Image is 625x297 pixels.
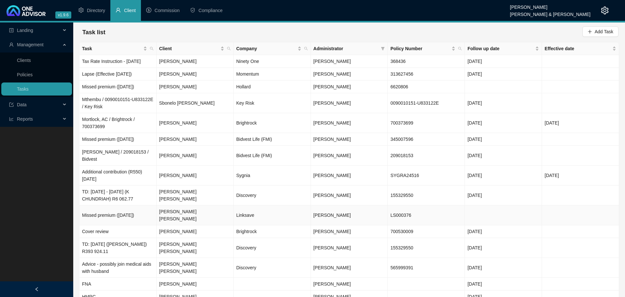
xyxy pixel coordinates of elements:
[388,238,465,258] td: 155329550
[313,120,351,126] span: [PERSON_NAME]
[465,146,542,166] td: [DATE]
[313,213,351,218] span: [PERSON_NAME]
[116,7,121,13] span: user
[313,100,351,106] span: [PERSON_NAME]
[388,42,465,55] th: Policy Number
[313,84,351,89] span: [PERSON_NAME]
[17,58,31,63] a: Clients
[234,42,311,55] th: Company
[234,81,311,93] td: Hollard
[157,68,234,81] td: [PERSON_NAME]
[157,113,234,133] td: [PERSON_NAME]
[465,238,542,258] td: [DATE]
[388,146,465,166] td: 209018153
[79,133,157,146] td: Missed premium ([DATE])
[157,81,234,93] td: [PERSON_NAME]
[388,68,465,81] td: 313627456
[17,42,44,47] span: Management
[542,42,619,55] th: Effective date
[55,11,71,19] span: v1.9.6
[79,55,157,68] td: Tax Rate Instruction - [DATE]
[465,133,542,146] td: [DATE]
[155,8,180,13] span: Commission
[510,2,590,9] div: [PERSON_NAME]
[9,28,14,33] span: profile
[313,281,351,287] span: [PERSON_NAME]
[124,8,136,13] span: Client
[313,245,351,250] span: [PERSON_NAME]
[157,93,234,113] td: Sbonelo [PERSON_NAME]
[82,45,142,52] span: Task
[157,42,234,55] th: Client
[236,45,296,52] span: Company
[542,113,619,133] td: [DATE]
[465,93,542,113] td: [DATE]
[9,117,14,121] span: line-chart
[7,5,46,16] img: 2df55531c6924b55f21c4cf5d4484680-logo-light.svg
[17,116,33,122] span: Reports
[465,186,542,205] td: [DATE]
[313,137,351,142] span: [PERSON_NAME]
[388,81,465,93] td: 6620806
[388,258,465,278] td: 565999391
[313,45,379,52] span: Administrator
[545,45,611,52] span: Effective date
[150,47,154,51] span: search
[159,45,219,52] span: Client
[78,7,84,13] span: setting
[199,8,223,13] span: Compliance
[234,186,311,205] td: Discovery
[313,229,351,234] span: [PERSON_NAME]
[79,113,157,133] td: Mortlock, AC / Brightrock / 700373699
[465,55,542,68] td: [DATE]
[157,55,234,68] td: [PERSON_NAME]
[157,238,234,258] td: [PERSON_NAME] [PERSON_NAME]
[17,28,33,33] span: Landing
[79,278,157,290] td: FNA
[234,93,311,113] td: Key Risk
[234,55,311,68] td: Ninety One
[79,93,157,113] td: Mthembu / 0090010151-U833122E / Key Risk
[582,26,618,37] button: Add Task
[313,173,351,178] span: [PERSON_NAME]
[234,225,311,238] td: Brightrock
[595,28,613,35] span: Add Task
[388,225,465,238] td: 700530009
[148,44,155,53] span: search
[303,44,309,53] span: search
[82,29,105,36] span: Task list
[157,146,234,166] td: [PERSON_NAME]
[465,42,542,55] th: Follow up date
[313,153,351,158] span: [PERSON_NAME]
[465,258,542,278] td: [DATE]
[9,102,14,107] span: import
[588,29,592,34] span: plus
[17,72,33,77] a: Policies
[226,44,232,53] span: search
[465,225,542,238] td: [DATE]
[313,71,351,77] span: [PERSON_NAME]
[313,265,351,270] span: [PERSON_NAME]
[157,225,234,238] td: [PERSON_NAME]
[79,42,157,55] th: Task
[458,47,462,51] span: search
[465,113,542,133] td: [DATE]
[79,146,157,166] td: [PERSON_NAME] / 209018153 / Bidvest
[388,186,465,205] td: 155329550
[157,133,234,146] td: [PERSON_NAME]
[227,47,231,51] span: search
[35,287,39,291] span: left
[510,9,590,16] div: [PERSON_NAME] & [PERSON_NAME]
[313,193,351,198] span: [PERSON_NAME]
[79,205,157,225] td: Missed premium ([DATE])
[388,93,465,113] td: 0090010151-U833122E
[234,166,311,186] td: Sygnia
[390,45,450,52] span: Policy Number
[79,238,157,258] td: TD: [DATE] ([PERSON_NAME]) R393 924.11
[234,258,311,278] td: Discovery
[388,166,465,186] td: SYGRA24516
[601,7,609,14] span: setting
[79,225,157,238] td: Cover review
[381,47,385,51] span: filter
[79,186,157,205] td: TD: [DATE] - [DATE] (K CHUNDRIAH) R6 062.77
